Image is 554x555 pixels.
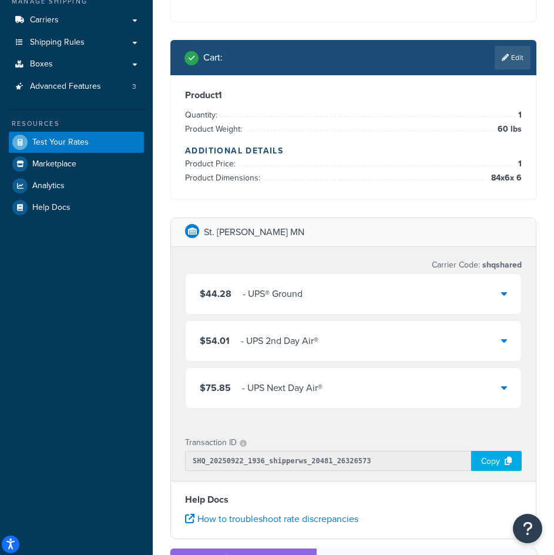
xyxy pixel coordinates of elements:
span: Quantity: [185,109,220,121]
a: Boxes [9,54,144,75]
span: Advanced Features [30,82,101,92]
div: - UPS 2nd Day Air® [241,333,318,349]
span: 1 [515,157,522,171]
span: shqshared [480,259,522,271]
p: Carrier Code: [432,257,522,273]
span: Product Weight: [185,123,245,135]
a: Shipping Rules [9,32,144,54]
h4: Additional Details [185,145,522,157]
div: - UPS Next Day Air® [242,380,323,396]
span: 1 [515,108,522,122]
span: Product Price: [185,158,239,170]
span: Analytics [32,181,65,191]
span: Test Your Rates [32,138,89,148]
span: Shipping Rules [30,38,85,48]
span: Carriers [30,15,59,25]
span: 84 x 6 x 6 [488,171,522,185]
span: $75.85 [200,381,231,394]
a: Help Docs [9,197,144,218]
span: Product Dimensions: [185,172,263,184]
span: 3 [132,82,136,92]
button: Open Resource Center [513,514,542,543]
div: - UPS® Ground [243,286,303,302]
span: Boxes [30,59,53,69]
div: Resources [9,119,144,129]
span: Help Docs [32,203,70,213]
a: Analytics [9,175,144,196]
a: How to troubleshoot rate discrepancies [185,512,358,526]
li: Advanced Features [9,76,144,98]
span: 60 lbs [495,122,522,136]
a: Advanced Features3 [9,76,144,98]
h3: Product 1 [185,89,522,101]
a: Test Your Rates [9,132,144,153]
p: St. [PERSON_NAME] MN [204,224,304,240]
a: Carriers [9,9,144,31]
span: $44.28 [200,287,231,300]
a: Marketplace [9,153,144,175]
h4: Help Docs [185,493,522,507]
div: Copy [471,451,522,471]
p: Transaction ID [185,434,237,451]
span: Marketplace [32,159,76,169]
h2: Cart : [203,52,223,63]
span: $54.01 [200,334,230,347]
a: Edit [495,46,531,69]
